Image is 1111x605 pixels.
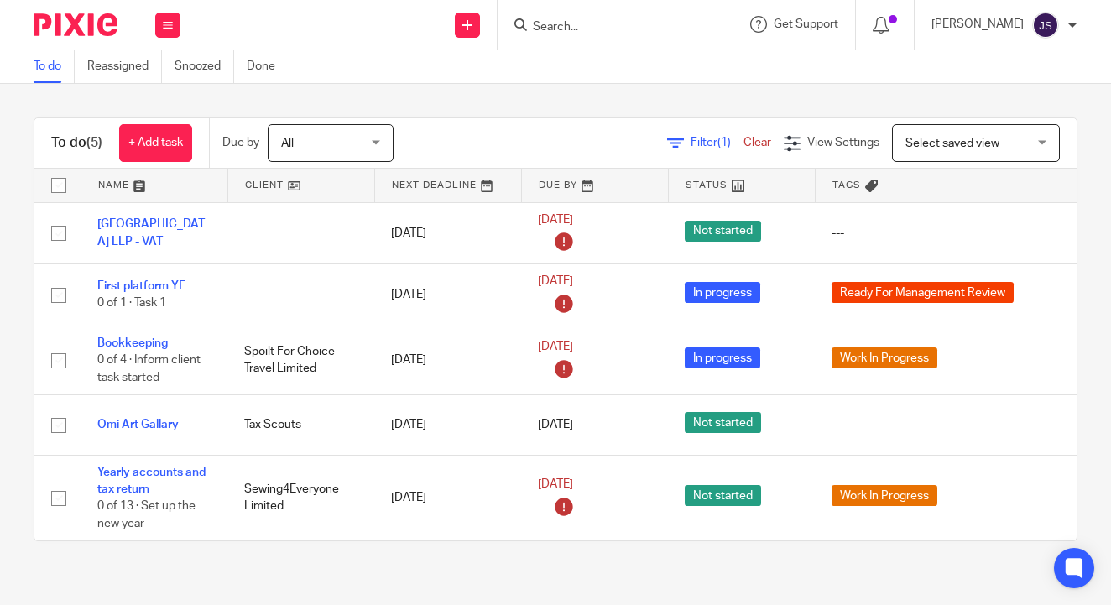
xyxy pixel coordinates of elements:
[685,485,761,506] span: Not started
[97,337,168,349] a: Bookkeeping
[717,137,731,149] span: (1)
[97,298,166,310] span: 0 of 1 · Task 1
[691,137,743,149] span: Filter
[832,485,937,506] span: Work In Progress
[832,225,1018,242] div: ---
[227,455,374,540] td: Sewing4Everyone Limited
[97,218,205,247] a: [GEOGRAPHIC_DATA] LLP - VAT
[86,136,102,149] span: (5)
[374,326,521,394] td: [DATE]
[97,500,196,529] span: 0 of 13 · Set up the new year
[119,124,192,162] a: + Add task
[374,202,521,264] td: [DATE]
[832,416,1018,433] div: ---
[34,13,117,36] img: Pixie
[222,134,259,151] p: Due by
[227,326,374,394] td: Spoilt For Choice Travel Limited
[685,282,760,303] span: In progress
[97,467,206,495] a: Yearly accounts and tax return
[832,347,937,368] span: Work In Progress
[538,419,573,430] span: [DATE]
[743,137,771,149] a: Clear
[538,275,573,287] span: [DATE]
[1032,12,1059,39] img: svg%3E
[97,354,201,383] span: 0 of 4 · Inform client task started
[931,16,1024,33] p: [PERSON_NAME]
[281,138,294,149] span: All
[538,214,573,226] span: [DATE]
[97,419,179,430] a: Omi Art Gallary
[807,137,879,149] span: View Settings
[685,347,760,368] span: In progress
[247,50,288,83] a: Done
[51,134,102,152] h1: To do
[685,412,761,433] span: Not started
[175,50,234,83] a: Snoozed
[538,478,573,490] span: [DATE]
[374,395,521,455] td: [DATE]
[227,395,374,455] td: Tax Scouts
[34,50,75,83] a: To do
[832,180,861,190] span: Tags
[538,341,573,352] span: [DATE]
[832,282,1014,303] span: Ready For Management Review
[374,264,521,326] td: [DATE]
[374,455,521,540] td: [DATE]
[87,50,162,83] a: Reassigned
[97,280,185,292] a: First platform YE
[685,221,761,242] span: Not started
[774,18,838,30] span: Get Support
[905,138,999,149] span: Select saved view
[531,20,682,35] input: Search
